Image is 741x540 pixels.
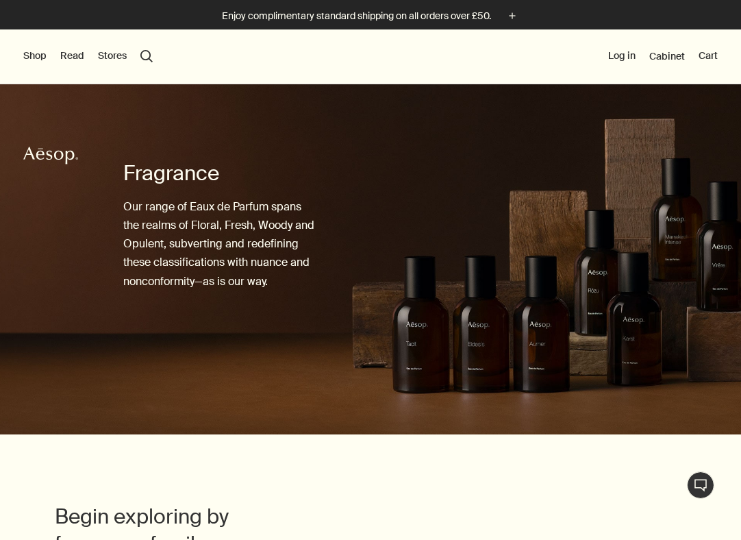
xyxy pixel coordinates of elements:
nav: supplementary [608,29,718,84]
h1: Fragrance [123,160,316,187]
button: Log in [608,49,636,63]
nav: primary [23,29,153,84]
button: Enjoy complimentary standard shipping on all orders over £50. [222,8,520,24]
p: Enjoy complimentary standard shipping on all orders over £50. [222,9,491,23]
button: Open search [140,50,153,62]
p: Our range of Eaux de Parfum spans the realms of Floral, Fresh, Woody and Opulent, subverting and ... [123,197,316,291]
button: Cart [699,49,718,63]
a: Cabinet [649,50,685,62]
button: Live Assistance [687,471,714,499]
svg: Aesop [23,145,78,166]
button: Stores [98,49,127,63]
button: Shop [23,49,47,63]
a: Aesop [20,142,81,173]
button: Read [60,49,84,63]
